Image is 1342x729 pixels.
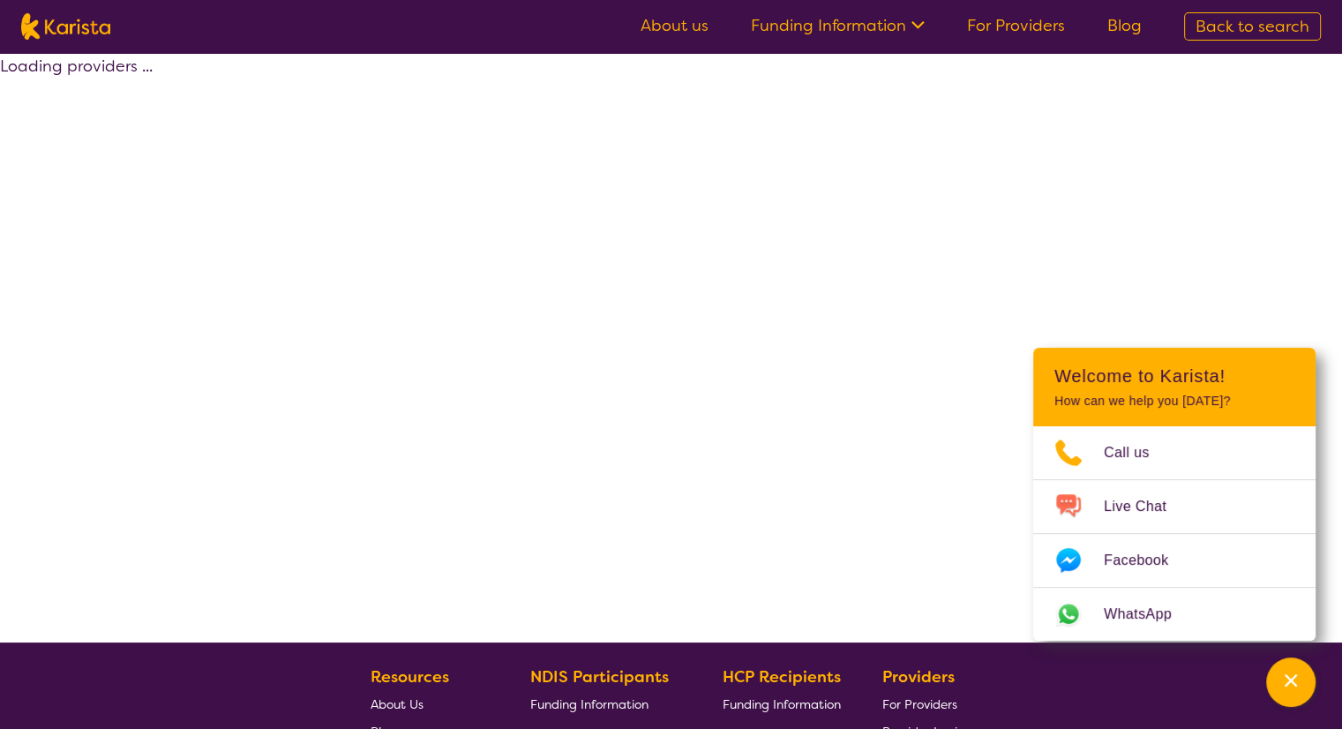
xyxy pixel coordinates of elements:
[1033,426,1316,641] ul: Choose channel
[21,13,110,40] img: Karista logo
[1184,12,1321,41] a: Back to search
[530,666,669,688] b: NDIS Participants
[1104,440,1171,466] span: Call us
[1104,601,1193,628] span: WhatsApp
[530,696,649,712] span: Funding Information
[723,666,841,688] b: HCP Recipients
[723,696,841,712] span: Funding Information
[1054,365,1294,387] h2: Welcome to Karista!
[1033,348,1316,641] div: Channel Menu
[1107,15,1142,36] a: Blog
[1104,547,1189,574] span: Facebook
[371,690,489,718] a: About Us
[1196,16,1309,37] span: Back to search
[882,666,955,688] b: Providers
[1033,588,1316,641] a: Web link opens in a new tab.
[751,15,925,36] a: Funding Information
[371,666,449,688] b: Resources
[371,696,424,712] span: About Us
[882,690,964,718] a: For Providers
[967,15,1065,36] a: For Providers
[530,690,682,718] a: Funding Information
[1054,394,1294,409] p: How can we help you [DATE]?
[723,690,841,718] a: Funding Information
[1104,493,1188,520] span: Live Chat
[641,15,708,36] a: About us
[1266,658,1316,707] button: Channel Menu
[882,696,957,712] span: For Providers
